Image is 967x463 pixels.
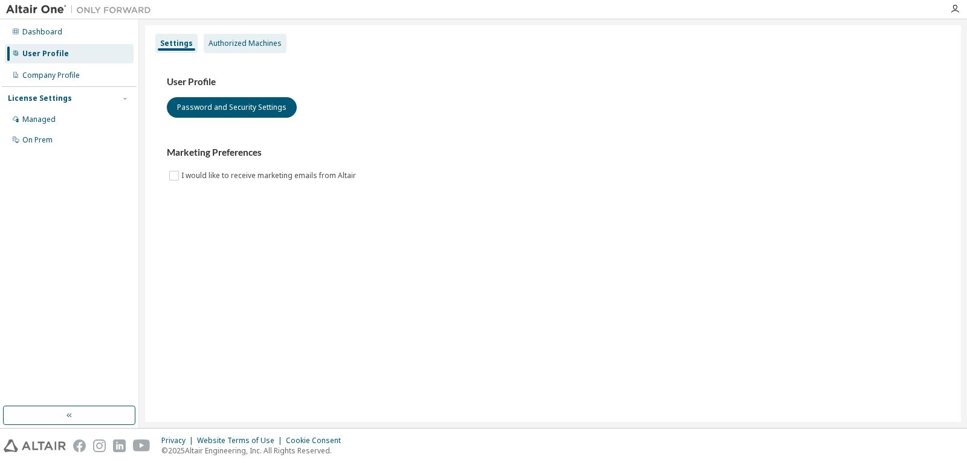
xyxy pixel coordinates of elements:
h3: Marketing Preferences [167,147,939,159]
div: License Settings [8,94,72,103]
img: youtube.svg [133,439,150,452]
p: © 2025 Altair Engineering, Inc. All Rights Reserved. [161,445,348,456]
img: linkedin.svg [113,439,126,452]
div: Dashboard [22,27,62,37]
img: instagram.svg [93,439,106,452]
div: Cookie Consent [286,436,348,445]
img: altair_logo.svg [4,439,66,452]
button: Password and Security Settings [167,97,297,118]
div: Website Terms of Use [197,436,286,445]
h3: User Profile [167,76,939,88]
div: User Profile [22,49,69,59]
div: Authorized Machines [209,39,282,48]
div: Company Profile [22,71,80,80]
div: Settings [160,39,193,48]
img: Altair One [6,4,157,16]
label: I would like to receive marketing emails from Altair [181,168,358,183]
img: facebook.svg [73,439,86,452]
div: Privacy [161,436,197,445]
div: Managed [22,115,56,124]
div: On Prem [22,135,53,145]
